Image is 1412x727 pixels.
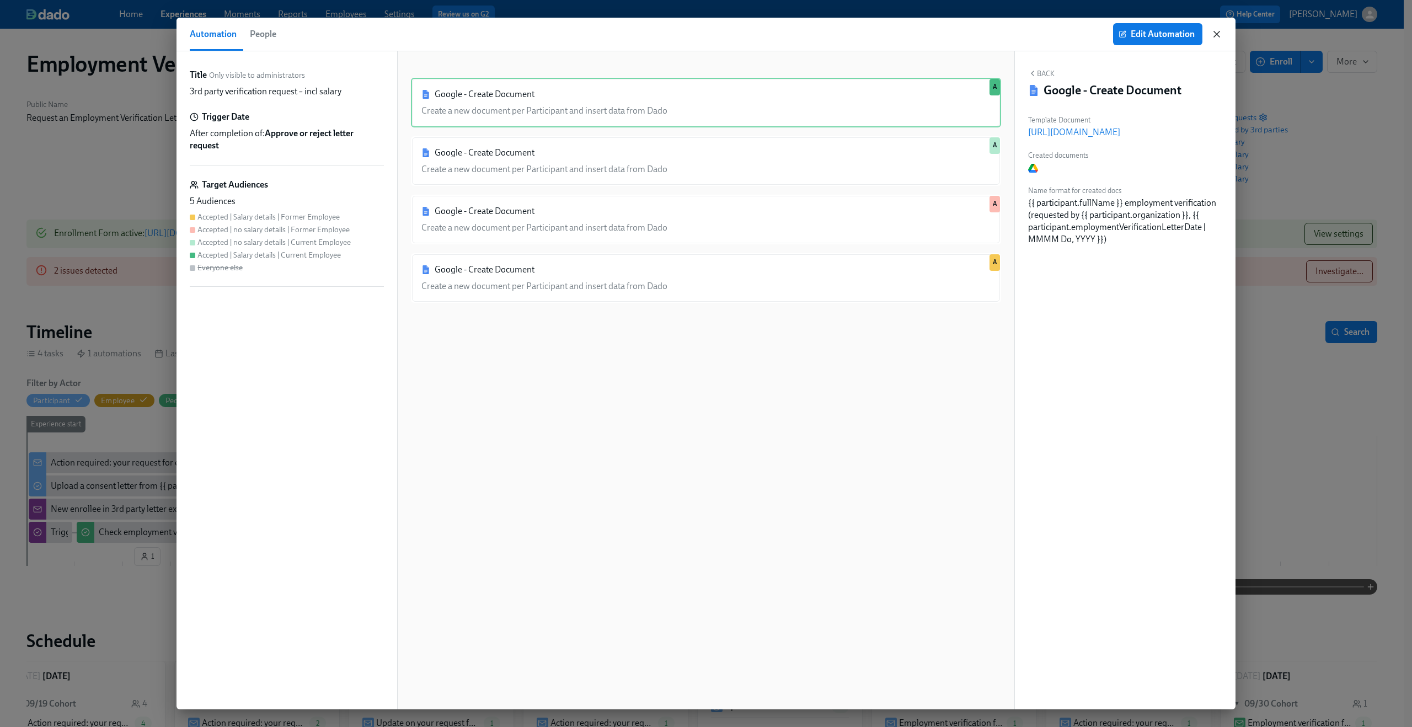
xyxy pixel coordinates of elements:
span: Only visible to administrators [209,70,305,81]
button: Back [1028,69,1055,78]
label: Name format for created docs [1028,185,1222,197]
label: Created documents [1028,149,1088,162]
div: Used by Accepted | no salary details | Current Employee audience [990,137,1000,154]
div: Google - Create DocumentCreate a new document per Participant and insert data from DadoA [411,195,1001,244]
div: Google - Create DocumentCreate a new document per Participant and insert data from DadoA [411,78,1001,127]
div: 5 Audiences [190,195,384,207]
div: Google - Create DocumentCreate a new document per Participant and insert data from DadoA [411,253,1001,303]
div: Used by Accepted | Salary details | Current Employee audience [990,79,1000,95]
div: Used by Accepted | no salary details | Former Employee audience [990,196,1000,212]
strong: Approve or reject letter request [190,128,354,151]
div: Accepted | no salary details | Former Employee [197,224,350,235]
h6: Trigger Date [202,111,249,123]
a: Google Drive [1028,163,1040,174]
div: Accepted | Salary details | Former Employee [197,212,340,222]
h4: Google - Create Document [1044,82,1181,99]
div: Google - Create DocumentCreate a new document per Participant and insert data from DadoA [411,136,1001,186]
a: [URL][DOMAIN_NAME] [1028,126,1222,138]
span: Automation [190,26,237,42]
div: Everyone else [197,263,243,273]
span: People [250,26,276,42]
h6: Target Audiences [202,179,268,191]
label: Template Document [1028,114,1222,126]
div: Accepted | Salary details | Current Employee [197,250,341,260]
span: Edit Automation [1121,29,1195,40]
img: Google Drive [1028,164,1038,173]
button: Edit Automation [1113,23,1202,45]
span: After completion of: [190,127,384,152]
p: 3rd party verification request – incl salary [190,85,341,98]
div: Accepted | no salary details | Current Employee [197,237,351,248]
div: {{ participant.fullName }} employment verification (requested by {{ participant.organization }}, ... [1028,197,1222,245]
label: Title [190,69,207,81]
div: Used by Accepted | Salary details | Former Employee audience [990,254,1000,271]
